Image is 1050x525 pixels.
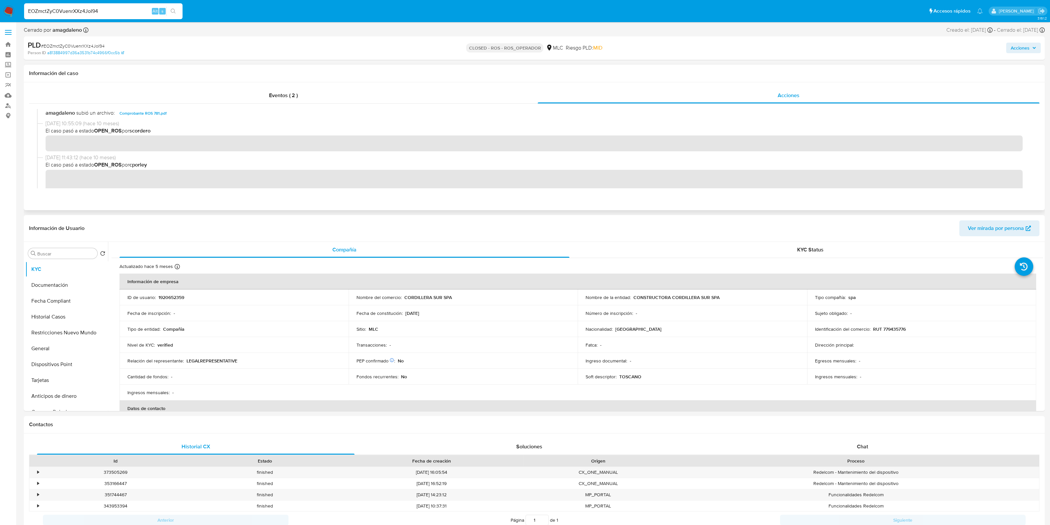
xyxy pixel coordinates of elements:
[404,294,452,300] p: CORDILLERA SUR SPA
[356,310,403,316] p: Fecha de constitución :
[47,50,124,56] a: a813884997d36a3531b74c4966f0cc5b
[25,388,108,404] button: Anticipos de dinero
[356,342,387,348] p: Transacciones :
[28,40,41,50] b: PLD
[339,489,524,500] div: [DATE] 14:23:12
[968,220,1024,236] span: Ver mirada por persona
[41,43,105,49] span: # EOZmctZyC0VuenrXXz4JoI94
[524,501,673,511] div: MP_PORTAL
[190,489,339,500] div: finished
[586,310,633,316] p: Número de inscripción :
[1011,43,1030,53] span: Acciones
[25,277,108,293] button: Documentación
[369,326,378,332] p: MLC
[815,326,870,332] p: Identificación del comercio :
[25,341,108,356] button: General
[29,421,1039,428] h1: Contactos
[25,356,108,372] button: Dispositivos Point
[600,342,601,348] p: -
[356,358,395,364] p: PEP confirmado :
[997,26,1045,34] div: Cerrado el: [DATE]
[119,274,1036,289] th: Información de empresa
[633,294,720,300] p: CONSTRUCTORA CORDILLERA SUR SPA
[190,501,339,511] div: finished
[857,443,868,450] span: Chat
[100,251,105,258] button: Volver al orden por defecto
[182,443,210,450] span: Historial CX
[401,374,407,380] p: No
[24,7,183,16] input: Buscar usuario o caso...
[37,503,39,509] div: •
[119,400,1036,416] th: Datos de contacto
[405,310,419,316] p: [DATE]
[25,293,108,309] button: Fecha Compliant
[873,326,906,332] p: RUT 779435776
[28,50,46,56] b: Person ID
[815,358,856,364] p: Egresos mensuales :
[29,225,85,232] h1: Información de Usuario
[37,469,39,475] div: •
[269,92,298,99] span: Eventos ( 2 )
[41,467,190,478] div: 373505269
[25,261,108,277] button: KYC
[528,458,668,464] div: Origen
[815,294,846,300] p: Tipo compañía :
[127,310,171,316] p: Fecha de inscripción :
[797,246,824,253] span: KYC Status
[37,480,39,487] div: •
[190,478,339,489] div: finished
[619,374,641,380] p: TOSCANO
[977,8,983,14] a: Notificaciones
[586,358,627,364] p: Ingreso documental :
[31,251,36,256] button: Buscar
[174,310,175,316] p: -
[127,326,160,332] p: Tipo de entidad :
[24,26,82,34] span: Cerrado por
[586,326,613,332] p: Nacionalidad :
[163,326,185,332] p: Compañia
[127,358,184,364] p: Relación del representante :
[859,358,860,364] p: -
[815,310,848,316] p: Sujeto obligado :
[586,374,617,380] p: Soft descriptor :
[466,43,543,53] p: CLOSED - ROS - ROS_OPERADOR
[946,26,993,34] div: Creado el: [DATE]
[516,443,542,450] span: Soluciones
[546,44,563,52] div: MLC
[994,26,996,34] span: -
[677,458,1034,464] div: Proceso
[557,517,558,523] span: 1
[673,478,1039,489] div: Redelcom - Mantenimiento del dispositivo
[959,220,1039,236] button: Ver mirada por persona
[37,492,39,498] div: •
[25,372,108,388] button: Tarjetas
[119,263,173,270] p: Actualizado hace 5 meses
[339,501,524,511] div: [DATE] 10:37:31
[127,342,155,348] p: Nivel de KYC :
[398,358,404,364] p: No
[636,310,637,316] p: -
[127,294,156,300] p: ID de usuario :
[344,458,519,464] div: Fecha de creación
[37,251,95,257] input: Buscar
[565,44,602,52] span: Riesgo PLD:
[195,458,335,464] div: Estado
[524,489,673,500] div: MP_PORTAL
[25,309,108,325] button: Historial Casos
[356,326,366,332] p: Sitio :
[158,294,184,300] p: 1920652359
[593,44,602,52] span: MID
[1038,8,1045,15] a: Salir
[152,8,158,14] span: Alt
[161,8,163,14] span: s
[1006,43,1041,53] button: Acciones
[339,467,524,478] div: [DATE] 16:05:54
[29,70,1039,77] h1: Información del caso
[127,390,170,395] p: Ingresos mensuales :
[524,467,673,478] div: CX_ONE_MANUAL
[166,7,180,16] button: search-icon
[41,489,190,500] div: 351744467
[157,342,173,348] p: verified
[171,374,172,380] p: -
[524,478,673,489] div: CX_ONE_MANUAL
